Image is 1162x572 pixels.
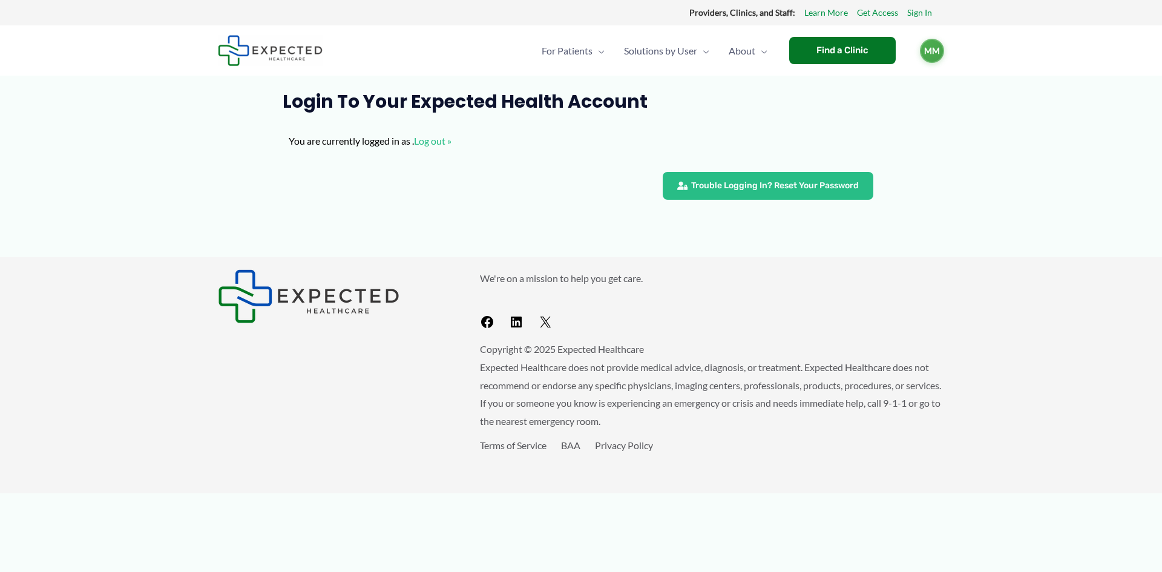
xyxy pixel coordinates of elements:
a: AboutMenu Toggle [719,30,777,72]
a: Solutions by UserMenu Toggle [614,30,719,72]
p: You are currently logged in as . [289,132,874,150]
aside: Footer Widget 3 [480,436,944,482]
span: Copyright © 2025 Expected Healthcare [480,343,644,355]
aside: Footer Widget 2 [480,269,944,334]
span: Menu Toggle [755,30,767,72]
a: Trouble Logging In? Reset Your Password [663,172,873,200]
span: Solutions by User [624,30,697,72]
aside: Footer Widget 1 [218,269,450,323]
a: For PatientsMenu Toggle [532,30,614,72]
h1: Login to Your Expected Health Account [283,91,880,113]
a: Privacy Policy [595,439,653,451]
span: For Patients [542,30,592,72]
a: Terms of Service [480,439,547,451]
nav: Primary Site Navigation [532,30,777,72]
span: About [729,30,755,72]
span: Menu Toggle [592,30,605,72]
span: Expected Healthcare does not provide medical advice, diagnosis, or treatment. Expected Healthcare... [480,361,941,427]
a: Sign In [907,5,932,21]
span: Menu Toggle [697,30,709,72]
a: Learn More [804,5,848,21]
a: BAA [561,439,580,451]
img: Expected Healthcare Logo - side, dark font, small [218,35,323,66]
a: Log out » [414,135,451,146]
img: Expected Healthcare Logo - side, dark font, small [218,269,399,323]
p: We're on a mission to help you get care. [480,269,944,288]
span: Trouble Logging In? Reset Your Password [691,182,859,190]
a: Get Access [857,5,898,21]
strong: Providers, Clinics, and Staff: [689,7,795,18]
a: MM [920,39,944,63]
a: Find a Clinic [789,37,896,64]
